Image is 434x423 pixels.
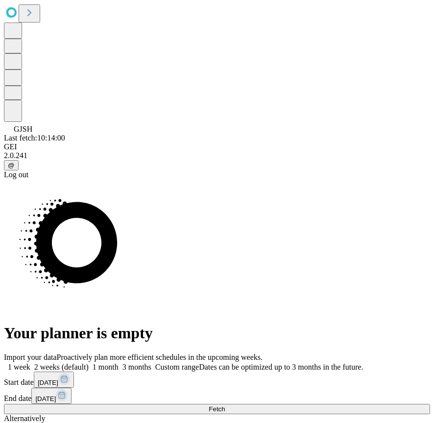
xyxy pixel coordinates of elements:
[38,379,58,386] span: [DATE]
[8,162,15,169] span: @
[8,363,30,371] span: 1 week
[4,160,19,170] button: @
[93,363,119,371] span: 1 month
[199,363,363,371] span: Dates can be optimized up to 3 months in the future.
[35,395,56,402] span: [DATE]
[4,372,430,388] div: Start date
[34,372,74,388] button: [DATE]
[4,170,430,179] div: Log out
[4,388,430,404] div: End date
[4,142,430,151] div: GEI
[34,363,89,371] span: 2 weeks (default)
[31,388,72,404] button: [DATE]
[4,151,430,160] div: 2.0.241
[209,405,225,413] span: Fetch
[4,414,45,423] span: Alternatively
[14,125,32,133] span: GJSH
[57,353,263,361] span: Proactively plan more efficient schedules in the upcoming weeks.
[4,134,65,142] span: Last fetch: 10:14:00
[155,363,199,371] span: Custom range
[4,353,57,361] span: Import your data
[4,404,430,414] button: Fetch
[122,363,151,371] span: 3 months
[4,324,430,342] h1: Your planner is empty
